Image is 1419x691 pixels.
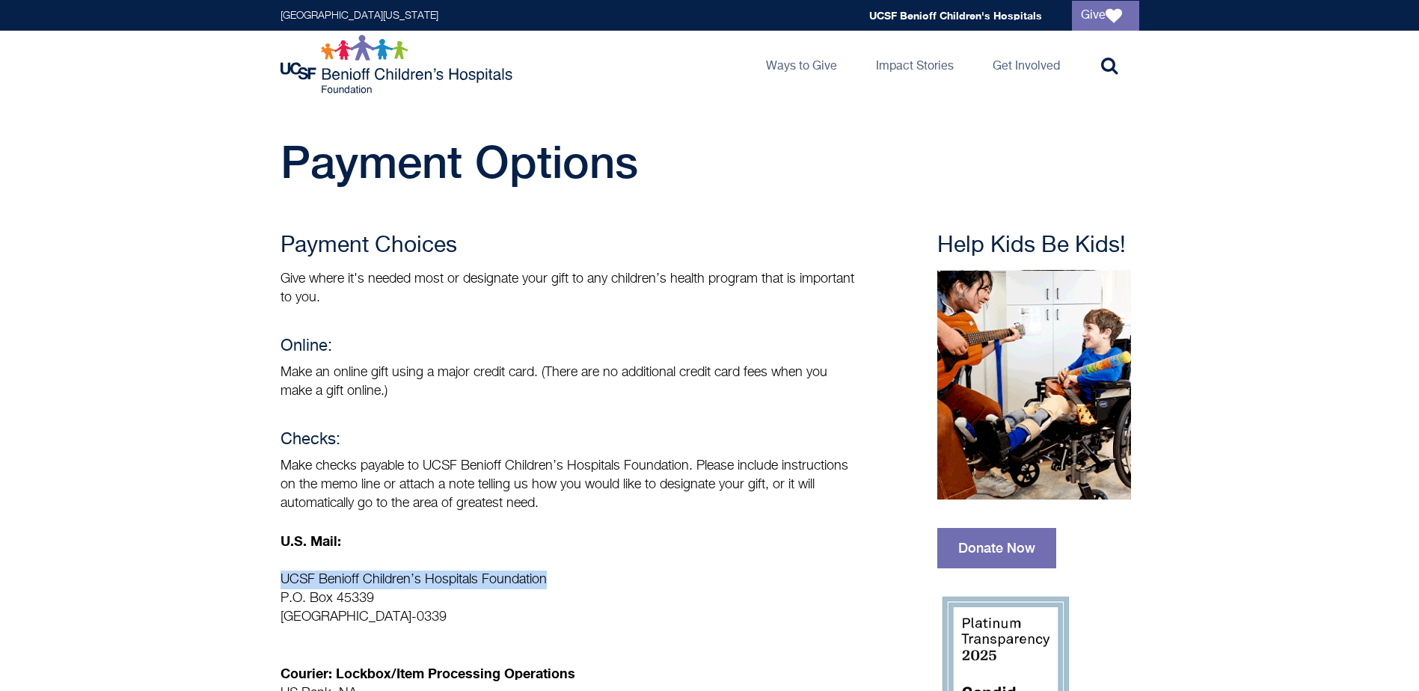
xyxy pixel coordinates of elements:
strong: Courier: Lockbox/Item Processing Operations [281,665,575,681]
h4: Checks: [281,431,856,449]
p: UCSF Benioff Children’s Hospitals Foundation P.O. Box 45339 [GEOGRAPHIC_DATA]-0339 [281,571,856,627]
p: Give where it's needed most or designate your gift to any children’s health program that is impor... [281,270,856,307]
p: Make an online gift using a major credit card. (There are no additional credit card fees when you... [281,363,856,401]
a: Get Involved [981,31,1072,98]
img: Logo for UCSF Benioff Children's Hospitals Foundation [281,34,516,94]
span: Payment Options [281,135,638,188]
a: Ways to Give [754,31,849,98]
h3: Payment Choices [281,233,856,259]
a: Give [1072,1,1139,31]
a: Donate Now [937,528,1056,568]
a: Impact Stories [864,31,966,98]
img: Music therapy session [937,270,1131,500]
strong: U.S. Mail: [281,532,341,549]
h4: Online: [281,337,856,356]
p: Make checks payable to UCSF Benioff Children’s Hospitals Foundation. Please include instructions ... [281,457,856,513]
a: UCSF Benioff Children's Hospitals [869,9,1042,22]
h3: Help Kids Be Kids! [937,233,1139,259]
a: [GEOGRAPHIC_DATA][US_STATE] [281,10,438,21]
